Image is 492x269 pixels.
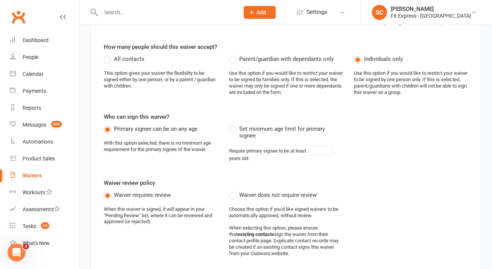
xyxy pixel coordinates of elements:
[23,54,38,60] div: People
[23,37,49,43] div: Dashboard
[10,235,79,252] a: What's New
[114,54,144,62] span: All contacts
[114,190,171,198] span: Waiver requires review
[391,12,471,19] div: Fit Express - [GEOGRAPHIC_DATA]
[239,124,343,139] span: Set minimum age limit for primary signee
[10,116,79,133] a: Messages 503
[244,6,276,19] button: Add
[10,100,79,116] a: Reports
[229,70,343,96] div: Use this option if you would like to restrict your waiver to be signed by families only. If this ...
[237,231,274,237] strong: existing contacts
[307,4,327,21] span: Settings
[354,70,468,96] div: Use this option if you would like to restrict your waiver to be signed by one person only. If thi...
[114,124,197,132] span: Primary signee can be an any age
[10,184,79,201] a: Workouts
[10,150,79,167] a: Product Sales
[23,223,36,229] div: Tasks
[104,70,218,89] div: This option gives your waiver the flexibility to be signed either by one person, or by a parent /...
[23,122,46,128] div: Messages
[10,133,79,150] a: Automations
[10,66,79,83] a: Calendar
[10,83,79,100] a: Payments
[23,240,50,246] div: What's New
[23,172,42,178] div: Waivers
[23,189,45,195] div: Workouts
[9,8,28,26] a: Clubworx
[364,54,403,62] span: Individuals only
[229,206,343,257] div: Choose this option if you'd like signed waivers to be automatically approved, without review. Whe...
[23,206,60,212] div: Assessments
[10,167,79,184] a: Waivers
[23,139,53,145] div: Automations
[8,243,26,261] iframe: Intercom live chat
[23,105,41,111] div: Reports
[23,156,55,162] div: Product Sales
[104,42,217,51] label: How many people should this waiver accept?
[104,140,218,153] div: With this option selected, there is no minimum age requirement for the primary signee of the waiver.
[239,54,334,62] span: Parent/guardian with dependants only
[23,88,46,94] div: Payments
[104,112,169,121] label: Who can sign this waiver?
[239,190,317,198] span: Waiver does not require review
[41,222,49,229] span: 13
[10,32,79,49] a: Dashboard
[104,206,218,225] div: When this waiver is signed, it will appear in your "Pending Review" list, where it can be reviewe...
[229,146,343,162] div: Require primary signee to be at least years old.
[99,7,234,18] input: Search...
[10,218,79,235] a: Tasks 13
[104,178,155,187] label: Waiver review policy
[391,6,471,12] div: [PERSON_NAME]
[51,121,62,127] span: 503
[257,9,266,15] span: Add
[10,49,79,66] a: People
[10,201,79,218] a: Assessments
[23,243,29,249] span: 3
[372,5,387,20] div: SC
[23,71,44,77] div: Calendar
